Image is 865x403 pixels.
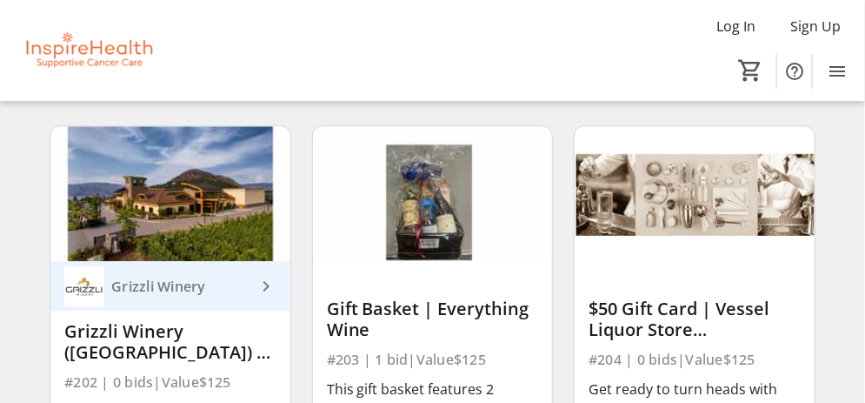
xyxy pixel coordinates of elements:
span: Log In [716,16,755,37]
img: Grizzli Winery [64,266,104,306]
div: Grizzli Winery ([GEOGRAPHIC_DATA]) | $125 Tour-and-Tasting Vouchers [64,321,276,363]
div: #204 | 0 bids | Value $125 [589,347,801,372]
img: $50 Gift Card | Vessel Liquor Store (Victoria) [575,126,815,261]
img: InspireHealth Supportive Cancer Care's Logo [10,7,165,94]
div: Grizzli Winery [104,278,256,295]
button: Menu [820,54,855,89]
a: Grizzli WineryGrizzli Winery [50,261,290,311]
div: #202 | 0 bids | Value $125 [64,370,276,394]
button: Help [777,54,812,89]
button: Sign Up [776,12,855,40]
span: Sign Up [790,16,841,37]
img: Gift Basket | Everything Wine [313,126,553,261]
button: Log In [702,12,769,40]
div: $50 Gift Card | Vessel Liquor Store ([GEOGRAPHIC_DATA]) [589,299,801,340]
div: #203 | 1 bid | Value $125 [327,347,539,372]
div: Gift Basket | Everything Wine [327,299,539,340]
img: Grizzli Winery (West Kelowna) | $125 Tour-and-Tasting Vouchers [50,126,290,261]
button: Cart [735,55,766,86]
mat-icon: keyboard_arrow_right [256,276,276,297]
